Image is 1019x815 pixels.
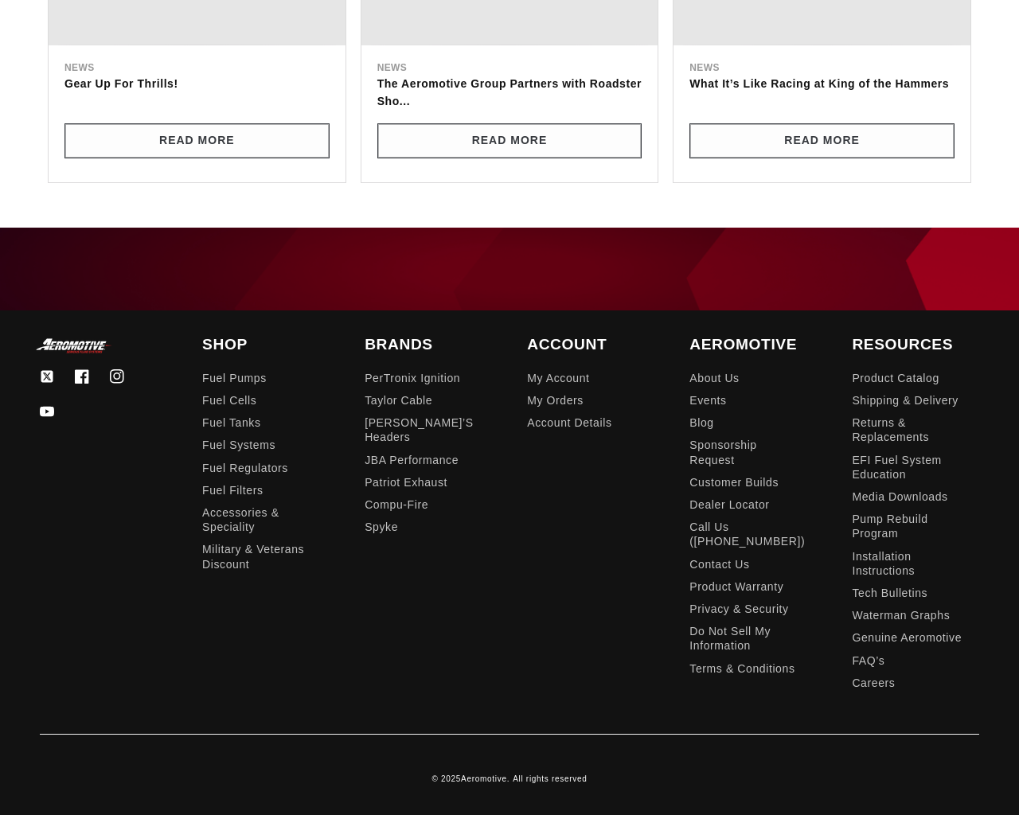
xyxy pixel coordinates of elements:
a: Shipping & Delivery [852,389,958,411]
a: Customer Builds [689,471,779,493]
a: Fuel Filters [202,479,263,501]
small: All rights reserved [513,774,587,783]
a: Call Us ([PHONE_NUMBER]) [689,516,805,552]
a: Patriot Exhaust [365,471,447,493]
a: Product Warranty [689,575,783,598]
img: Aeromotive [34,338,114,353]
a: Read More [689,123,955,159]
div: news [689,61,955,75]
a: Accessories & Speciality [202,501,317,538]
a: Fuel Systems [202,434,275,456]
a: Contact Us [689,553,749,575]
a: Taylor Cable [365,389,432,411]
a: Pump Rebuild Program [852,508,966,544]
a: Product Catalog [852,371,939,389]
a: Fuel Cells [202,389,256,411]
a: Sponsorship Request [689,434,804,470]
a: Blog [689,411,713,434]
a: My Account [527,371,589,389]
div: news [64,61,330,75]
a: [PERSON_NAME]’s Headers [365,411,479,448]
a: Fuel Tanks [202,411,260,434]
a: Military & Veterans Discount [202,538,329,575]
a: Media Downloads [852,485,947,508]
a: About Us [689,371,739,389]
a: FAQ’s [852,649,884,672]
a: Events [689,389,726,411]
a: Genuine Aeromotive [852,626,962,649]
a: Waterman Graphs [852,604,950,626]
a: Dealer Locator [689,493,769,516]
a: Tech Bulletins [852,582,927,604]
a: Read More [64,123,330,159]
a: Privacy & Security [689,598,788,620]
a: Account Details [527,411,611,434]
a: Terms & Conditions [689,657,795,680]
a: Spyke [365,516,398,538]
a: Do Not Sell My Information [689,620,804,657]
a: EFI Fuel System Education [852,449,966,485]
a: Installation Instructions [852,545,966,582]
a: Fuel Pumps [202,371,267,389]
div: news [377,61,642,75]
a: My Orders [527,389,584,411]
a: Read More [377,123,642,159]
a: JBA Performance [365,449,459,471]
a: Compu-Fire [365,493,428,516]
a: Careers [852,672,895,694]
a: Returns & Replacements [852,411,966,448]
a: PerTronix Ignition [365,371,460,389]
a: Aeromotive [461,774,507,783]
a: Fuel Regulators [202,457,288,479]
small: © 2025 . [431,774,509,783]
